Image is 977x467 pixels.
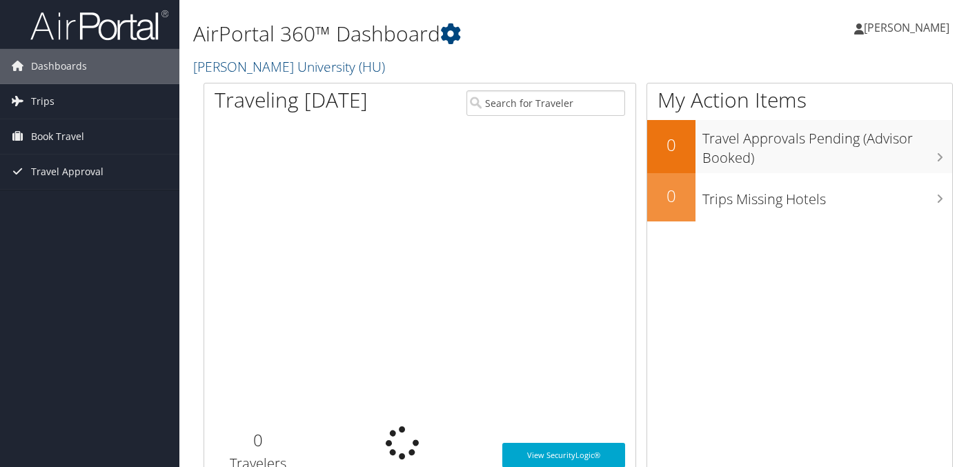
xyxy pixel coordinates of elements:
input: Search for Traveler [466,90,626,116]
h2: 0 [647,133,695,157]
a: [PERSON_NAME] [854,7,963,48]
img: airportal-logo.png [30,9,168,41]
span: [PERSON_NAME] [864,20,949,35]
h3: Travel Approvals Pending (Advisor Booked) [702,122,952,168]
h1: Traveling [DATE] [215,86,368,115]
h1: My Action Items [647,86,952,115]
h1: AirPortal 360™ Dashboard [193,19,707,48]
span: Travel Approval [31,155,103,189]
a: 0Trips Missing Hotels [647,173,952,221]
h2: 0 [215,428,302,452]
span: Dashboards [31,49,87,83]
span: Book Travel [31,119,84,154]
h3: Trips Missing Hotels [702,183,952,209]
a: 0Travel Approvals Pending (Advisor Booked) [647,120,952,173]
h2: 0 [647,184,695,208]
a: [PERSON_NAME] University (HU) [193,57,388,76]
span: Trips [31,84,55,119]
